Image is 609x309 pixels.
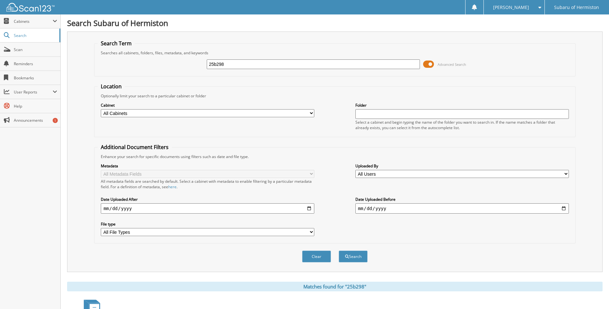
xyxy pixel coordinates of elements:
[98,83,125,90] legend: Location
[67,282,603,291] div: Matches found for "25b298"
[355,163,569,169] label: Uploaded By
[339,251,368,262] button: Search
[101,163,314,169] label: Metadata
[101,197,314,202] label: Date Uploaded After
[101,221,314,227] label: File type
[355,119,569,130] div: Select a cabinet and begin typing the name of the folder you want to search in. If the name match...
[98,93,572,99] div: Optionally limit your search to a particular cabinet or folder
[14,33,56,38] span: Search
[98,154,572,159] div: Enhance your search for specific documents using filters such as date and file type.
[168,184,177,190] a: here
[302,251,331,262] button: Clear
[14,89,53,95] span: User Reports
[493,5,529,9] span: [PERSON_NAME]
[101,203,314,214] input: start
[53,118,58,123] div: 1
[98,40,135,47] legend: Search Term
[438,62,466,67] span: Advanced Search
[14,47,57,52] span: Scan
[14,19,53,24] span: Cabinets
[355,203,569,214] input: end
[6,3,55,12] img: scan123-logo-white.svg
[67,18,603,28] h1: Search Subaru of Hermiston
[101,179,314,190] div: All metadata fields are searched by default. Select a cabinet with metadata to enable filtering b...
[14,103,57,109] span: Help
[554,5,599,9] span: Subaru of Hermiston
[98,50,572,56] div: Searches all cabinets, folders, files, metadata, and keywords
[355,197,569,202] label: Date Uploaded Before
[14,75,57,81] span: Bookmarks
[98,144,172,151] legend: Additional Document Filters
[14,61,57,66] span: Reminders
[101,102,314,108] label: Cabinet
[355,102,569,108] label: Folder
[14,118,57,123] span: Announcements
